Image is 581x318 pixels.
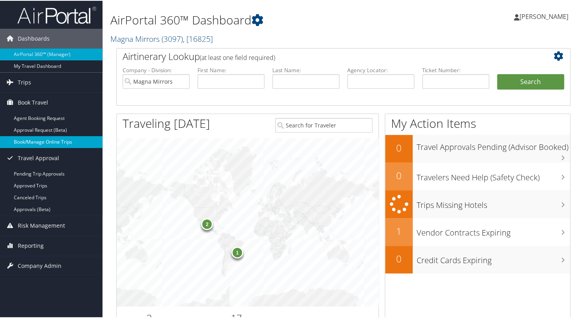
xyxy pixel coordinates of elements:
h2: 1 [385,224,413,237]
span: Risk Management [18,215,65,235]
h3: Credit Cards Expiring [417,250,570,265]
a: 1Vendor Contracts Expiring [385,217,570,245]
label: Last Name: [272,65,339,73]
a: 0Travelers Need Help (Safety Check) [385,162,570,189]
span: Trips [18,72,31,92]
span: Travel Approval [18,148,59,167]
h3: Trips Missing Hotels [417,195,570,210]
span: Company Admin [18,255,61,275]
div: 1 [231,246,243,258]
label: Ticket Number: [422,65,489,73]
h2: 0 [385,251,413,265]
h2: 0 [385,168,413,181]
h3: Travelers Need Help (Safety Check) [417,167,570,182]
button: Search [497,73,564,89]
h3: Vendor Contracts Expiring [417,223,570,238]
span: [PERSON_NAME] [520,11,568,20]
span: Dashboards [18,28,50,48]
h2: 0 [385,140,413,154]
span: , [ 16825 ] [183,33,213,43]
div: 2 [201,217,213,229]
span: Book Travel [18,92,48,112]
a: [PERSON_NAME] [514,4,576,28]
h3: Travel Approvals Pending (Advisor Booked) [417,137,570,152]
label: Agency Locator: [347,65,414,73]
a: Magna Mirrors [110,33,213,43]
a: 0Travel Approvals Pending (Advisor Booked) [385,134,570,162]
h1: AirPortal 360™ Dashboard [110,11,421,28]
h1: Traveling [DATE] [123,114,210,131]
span: ( 3097 ) [162,33,183,43]
a: 0Credit Cards Expiring [385,245,570,273]
label: First Name: [197,65,264,73]
span: Reporting [18,235,44,255]
input: Search for Traveler [275,117,372,132]
a: Trips Missing Hotels [385,189,570,217]
span: (at least one field required) [200,52,275,61]
img: airportal-logo.png [17,5,96,24]
h1: My Action Items [385,114,570,131]
label: Company - Division: [123,65,190,73]
h2: Airtinerary Lookup [123,49,526,62]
